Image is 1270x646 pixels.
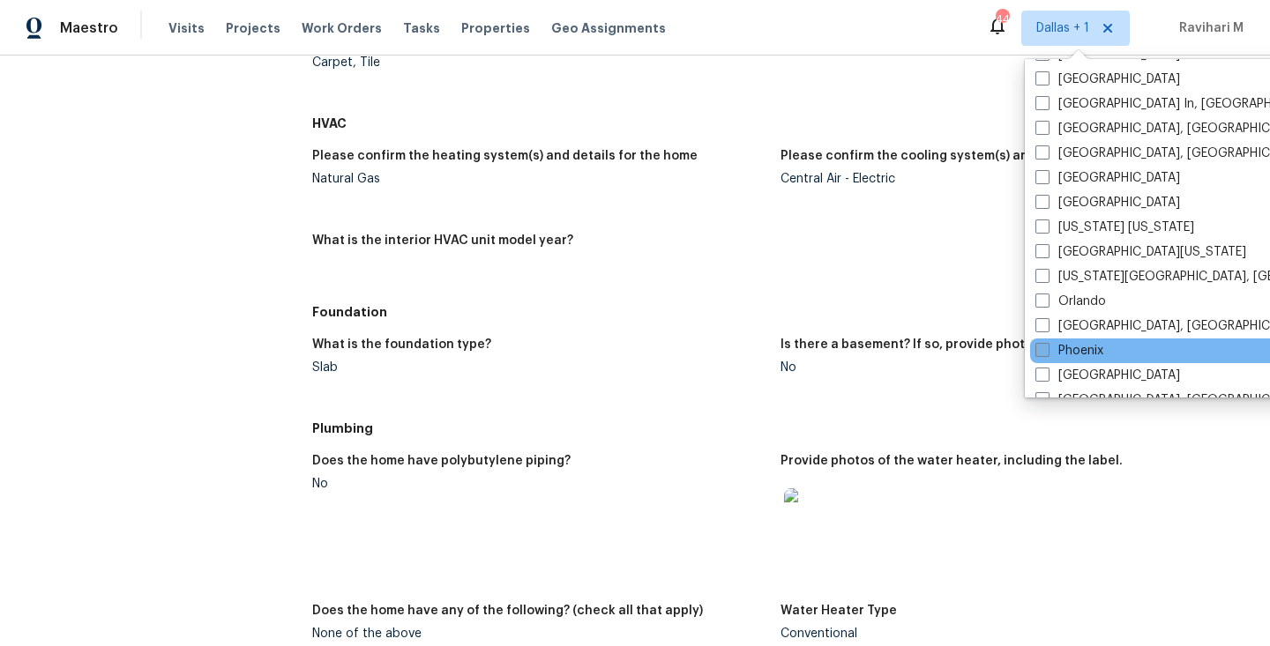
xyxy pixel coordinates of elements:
[781,627,1235,640] div: Conventional
[312,234,573,247] h5: What is the interior HVAC unit model year?
[551,19,666,37] span: Geo Assignments
[312,56,766,69] div: Carpet, Tile
[1035,169,1180,187] label: [GEOGRAPHIC_DATA]
[312,173,766,185] div: Natural Gas
[1035,219,1194,236] label: [US_STATE] [US_STATE]
[781,338,1235,351] h5: Is there a basement? If so, provide photos on the interior basement walls.
[312,478,766,490] div: No
[781,150,1164,162] h5: Please confirm the cooling system(s) and details for the home
[312,361,766,374] div: Slab
[1035,71,1180,88] label: [GEOGRAPHIC_DATA]
[226,19,280,37] span: Projects
[1035,293,1106,310] label: Orlando
[312,303,1249,321] h5: Foundation
[312,420,1249,437] h5: Plumbing
[1035,367,1180,384] label: [GEOGRAPHIC_DATA]
[312,150,698,162] h5: Please confirm the heating system(s) and details for the home
[168,19,205,37] span: Visits
[1172,19,1244,37] span: Ravihari M
[1035,194,1180,212] label: [GEOGRAPHIC_DATA]
[312,455,571,467] h5: Does the home have polybutylene piping?
[781,361,1235,374] div: No
[60,19,118,37] span: Maestro
[312,627,766,640] div: None of the above
[312,605,703,617] h5: Does the home have any of the following? (check all that apply)
[302,19,382,37] span: Work Orders
[1035,243,1246,261] label: [GEOGRAPHIC_DATA][US_STATE]
[781,173,1235,185] div: Central Air - Electric
[781,605,897,617] h5: Water Heater Type
[312,115,1249,132] h5: HVAC
[1036,19,1089,37] span: Dallas + 1
[1035,342,1103,360] label: Phoenix
[996,11,1008,28] div: 44
[781,455,1123,467] h5: Provide photos of the water heater, including the label.
[403,22,440,34] span: Tasks
[312,338,491,351] h5: What is the foundation type?
[461,19,530,37] span: Properties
